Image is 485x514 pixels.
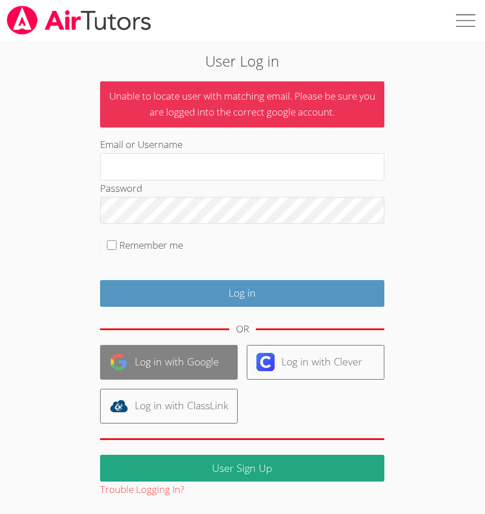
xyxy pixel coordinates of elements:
[100,138,183,151] label: Email or Username
[100,455,384,482] a: User Sign Up
[119,239,183,252] label: Remember me
[256,353,275,371] img: clever-logo-6eab21bc6e7a338710f1a6ff85c0baf02591cd810cc4098c63d3a4b26e2feb20.svg
[68,50,417,72] h2: User Log in
[110,353,128,371] img: google-logo-50288ca7cdecda66e5e0955fdab243c47b7ad437acaf1139b6f446037453330a.svg
[6,6,152,35] img: airtutors_banner-c4298cdbf04f3fff15de1276eac7730deb9818008684d7c2e4769d2f7ddbe033.png
[100,345,238,380] a: Log in with Google
[100,81,384,128] p: Unable to locate user with matching email. Please be sure you are logged into the correct google ...
[236,321,249,338] div: OR
[100,482,184,498] button: Trouble Logging In?
[110,397,128,415] img: classlink-logo-d6bb404cc1216ec64c9a2012d9dc4662098be43eaf13dc465df04b49fa7ab582.svg
[100,182,142,195] label: Password
[100,280,384,307] input: Log in
[247,345,384,380] a: Log in with Clever
[100,389,238,423] a: Log in with ClassLink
